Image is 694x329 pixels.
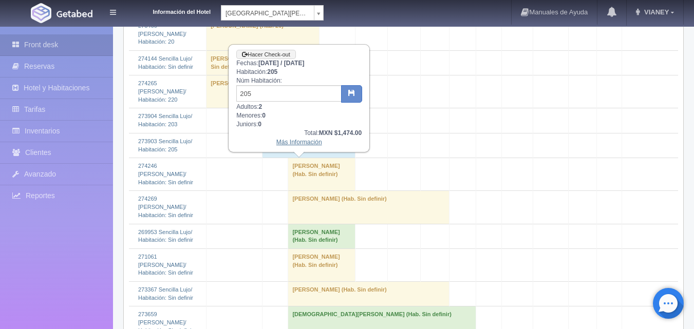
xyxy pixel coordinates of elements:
[642,8,669,16] span: VIANEY
[262,112,266,119] b: 0
[138,163,193,185] a: 274246 [PERSON_NAME]/Habitación: Sin definir
[221,5,324,21] a: [GEOGRAPHIC_DATA][PERSON_NAME]
[288,282,449,306] td: [PERSON_NAME] (Hab. Sin definir)
[138,196,193,218] a: 274269 [PERSON_NAME]/Habitación: Sin definir
[236,85,342,102] input: Sin definir
[138,23,186,45] a: 273466 [PERSON_NAME]/Habitación: 20
[138,254,193,276] a: 271061 [PERSON_NAME]/Habitación: Sin definir
[138,80,186,102] a: 274265 [PERSON_NAME]/Habitación: 220
[236,129,362,138] div: Total:
[31,3,51,23] img: Getabed
[267,68,277,75] b: 205
[288,158,355,191] td: [PERSON_NAME] (Hab. Sin definir)
[207,17,320,50] td: [PERSON_NAME] (Hab. 20)
[207,75,355,108] td: [PERSON_NAME] (Hab. 220)
[138,55,193,70] a: 274144 Sencilla Lujo/Habitación: Sin definir
[288,248,355,281] td: [PERSON_NAME] (Hab. Sin definir)
[229,45,369,151] div: Fechas: Habitación: Núm Habitación: Adultos: Menores: Juniors:
[288,224,355,248] td: [PERSON_NAME] (Hab. Sin definir)
[236,50,296,60] a: Hacer Check-out
[57,10,92,17] img: Getabed
[128,5,211,16] dt: Información del Hotel
[288,191,449,224] td: [PERSON_NAME] (Hab. Sin definir)
[138,229,193,243] a: 269953 Sencilla Lujo/Habitación: Sin definir
[259,103,262,110] b: 2
[258,121,261,128] b: 0
[276,139,322,146] a: Más Información
[207,50,288,75] td: [PERSON_NAME] (Hab. Sin definir)
[258,60,305,67] b: [DATE] / [DATE]
[138,113,192,127] a: 273904 Sencilla Lujo/Habitación: 203
[319,129,362,137] b: MXN $1,474.00
[226,6,310,21] span: [GEOGRAPHIC_DATA][PERSON_NAME]
[138,138,192,152] a: 273903 Sencilla Lujo/Habitación: 205
[138,286,193,301] a: 273367 Sencilla Lujo/Habitación: Sin definir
